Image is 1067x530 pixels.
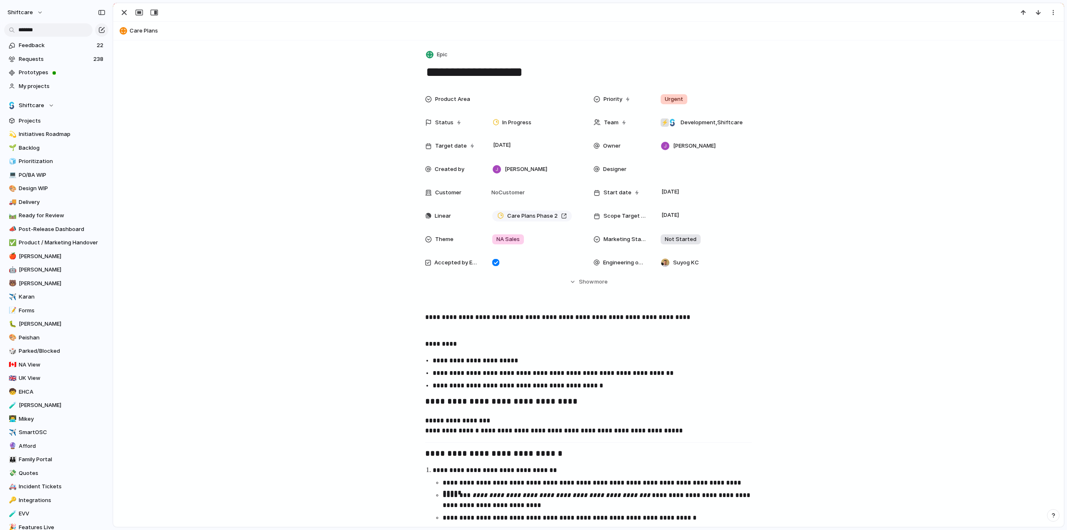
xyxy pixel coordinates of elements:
[489,188,525,197] span: No Customer
[435,95,470,103] span: Product Area
[4,223,108,236] a: 📣Post-Release Dashboard
[9,387,15,397] div: 🧒
[8,482,16,491] button: 🚑
[97,41,105,50] span: 22
[19,510,105,518] span: EVV
[603,259,647,267] span: Engineering owner
[8,415,16,423] button: 👨‍💻
[8,130,16,138] button: 💫
[4,277,108,290] a: 🐻[PERSON_NAME]
[19,55,91,63] span: Requests
[4,440,108,452] div: 🔮Afford
[8,144,16,152] button: 🌱
[19,334,105,342] span: Peishan
[19,130,105,138] span: Initiatives Roadmap
[594,278,608,286] span: more
[4,264,108,276] div: 🤖[PERSON_NAME]
[4,332,108,344] a: 🎨Peishan
[9,495,15,505] div: 🔑
[19,388,105,396] span: EHCA
[130,27,1060,35] span: Care Plans
[19,401,105,409] span: [PERSON_NAME]
[4,494,108,507] a: 🔑Integrations
[4,480,108,493] div: 🚑Incident Tickets
[435,118,453,127] span: Status
[4,318,108,330] a: 🐛[PERSON_NAME]
[9,292,15,302] div: ✈️
[665,235,696,244] span: Not Started
[492,211,572,221] a: Care Plans Phase 2
[8,239,16,247] button: ✅
[4,372,108,384] a: 🇬🇧UK View
[4,142,108,154] div: 🌱Backlog
[19,455,105,464] span: Family Portal
[604,118,619,127] span: Team
[659,187,681,197] span: [DATE]
[4,196,108,208] a: 🚚Delivery
[435,142,467,150] span: Target date
[19,157,105,166] span: Prioritization
[661,118,669,127] div: ⚡
[4,53,108,65] a: Requests238
[9,319,15,329] div: 🐛
[681,118,743,127] span: Development , Shiftcare
[4,155,108,168] div: 🧊Prioritization
[19,171,105,179] span: PO/BA WIP
[435,165,464,173] span: Created by
[507,212,558,220] span: Care Plans Phase 2
[604,188,631,197] span: Start date
[9,279,15,288] div: 🐻
[435,212,451,220] span: Linear
[4,304,108,317] div: 📝Forms
[435,235,453,244] span: Theme
[4,345,108,357] a: 🎲Parked/Blocked
[19,293,105,301] span: Karan
[19,482,105,491] span: Incident Tickets
[8,496,16,505] button: 🔑
[4,386,108,398] a: 🧒EHCA
[491,140,513,150] span: [DATE]
[19,225,105,234] span: Post-Release Dashboard
[9,482,15,492] div: 🚑
[19,361,105,369] span: NA View
[8,306,16,315] button: 📝
[19,184,105,193] span: Design WIP
[4,169,108,181] div: 💻PO/BA WIP
[4,453,108,466] div: 👪Family Portal
[9,441,15,451] div: 🔮
[659,210,681,220] span: [DATE]
[604,95,622,103] span: Priority
[665,95,683,103] span: Urgent
[4,236,108,249] div: ✅Product / Marketing Handover
[4,250,108,263] a: 🍎[PERSON_NAME]
[4,507,108,520] a: 🧪EVV
[4,413,108,425] a: 👨‍💻Mikey
[4,467,108,480] div: 💸Quotes
[437,50,448,59] span: Epic
[8,157,16,166] button: 🧊
[9,143,15,153] div: 🌱
[19,198,105,206] span: Delivery
[9,170,15,180] div: 💻
[19,428,105,437] span: SmartOSC
[19,144,105,152] span: Backlog
[4,209,108,222] a: 🛤️Ready for Review
[8,334,16,342] button: 🎨
[9,184,15,193] div: 🎨
[9,360,15,369] div: 🇨🇦
[4,291,108,303] a: ✈️Karan
[19,68,105,77] span: Prototypes
[604,212,647,220] span: Scope Target Date
[603,142,621,150] span: Owner
[8,374,16,382] button: 🇬🇧
[9,428,15,437] div: ✈️
[19,469,105,477] span: Quotes
[4,182,108,195] a: 🎨Design WIP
